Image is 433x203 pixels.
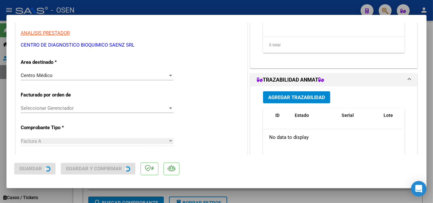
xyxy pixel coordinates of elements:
[21,73,53,78] span: Centro Médico
[411,181,427,197] div: Open Intercom Messenger
[14,163,56,175] button: Guardar
[21,91,87,99] p: Facturado por orden de
[21,41,242,49] p: CENTRO DE DIAGNOSTICO BIOQUIMICO SAENZ SRL
[21,105,168,111] span: Seleccionar Gerenciador
[250,73,417,86] mat-expansion-panel-header: TRAZABILIDAD ANMAT
[263,37,405,53] div: 0 total
[268,95,325,100] span: Agregar Trazabilidad
[292,108,339,130] datatable-header-cell: Estado
[21,59,87,66] p: Area destinado *
[257,76,324,84] h1: TRAZABILIDAD ANMAT
[19,166,42,172] span: Guardar
[342,113,354,118] span: Serial
[381,108,408,130] datatable-header-cell: Lote
[275,113,280,118] span: ID
[21,138,41,144] span: Factura A
[384,113,393,118] span: Lote
[61,163,135,175] button: Guardar y Confirmar
[273,108,292,130] datatable-header-cell: ID
[21,30,70,36] span: ANALISIS PRESTADOR
[263,129,402,145] div: No data to display
[21,124,87,131] p: Comprobante Tipo *
[66,166,122,172] span: Guardar y Confirmar
[295,113,309,118] span: Estado
[263,91,330,103] button: Agregar Trazabilidad
[339,108,381,130] datatable-header-cell: Serial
